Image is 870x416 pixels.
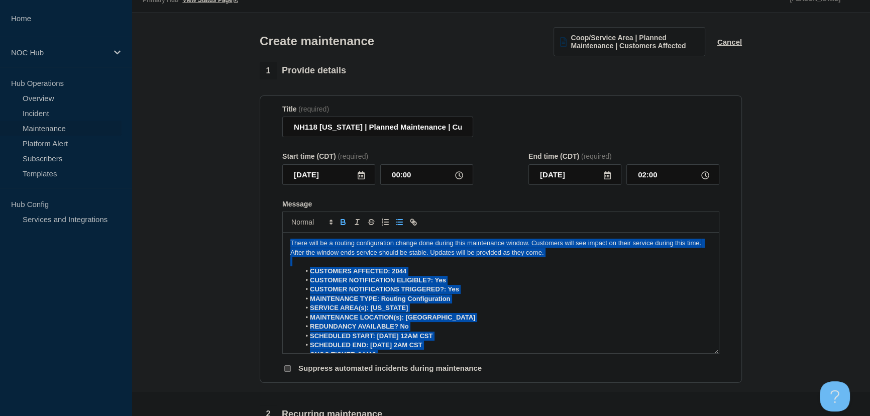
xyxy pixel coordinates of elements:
[380,164,473,185] input: HH:MM
[11,48,107,57] p: NOC Hub
[338,152,368,160] span: (required)
[310,332,432,340] strong: SCHEDULED START: [DATE] 12AM CST
[287,216,336,228] span: Font size
[260,34,374,48] h1: Create maintenance
[282,164,375,185] input: YYYY-MM-DD
[378,216,392,228] button: Toggle ordered list
[282,105,473,113] div: Title
[283,233,719,353] div: Message
[298,105,329,113] span: (required)
[350,216,364,228] button: Toggle italic text
[282,117,473,137] input: Title
[310,295,450,302] strong: MAINTENANCE TYPE: Routing Configuration
[528,164,621,185] input: YYYY-MM-DD
[581,152,612,160] span: (required)
[310,267,406,275] strong: CUSTOMERS AFFECTED: 2044
[392,216,406,228] button: Toggle bulleted list
[310,323,409,330] strong: REDUNDANCY AVAILABLE? No
[364,216,378,228] button: Toggle strikethrough text
[310,341,422,349] strong: SCHEDULED END: [DATE] 2AM CST
[310,285,459,293] strong: CUSTOMER NOTIFICATIONS TRIGGERED?: Yes
[820,381,850,411] iframe: Help Scout Beacon - Open
[310,314,475,321] strong: MAINTENANCE LOCATION(s): [GEOGRAPHIC_DATA]
[310,351,376,358] strong: CNOC TICKET: 24412
[717,38,742,46] button: Cancel
[282,152,473,160] div: Start time (CDT)
[298,364,482,373] p: Suppress automated incidents during maintenance
[310,276,446,284] strong: CUSTOMER NOTIFICATION ELIGIBLE?: Yes
[560,37,567,46] img: template icon
[284,365,291,372] input: Suppress automated incidents during maintenance
[310,304,408,311] strong: SERVICE AREA(s): [US_STATE]
[336,216,350,228] button: Toggle bold text
[571,34,698,50] span: Coop/Service Area | Planned Maintenance | Customers Affected
[290,239,711,257] p: There will be a routing configuration change done during this maintenance window. Customers will ...
[528,152,719,160] div: End time (CDT)
[406,216,420,228] button: Toggle link
[260,62,346,79] div: Provide details
[282,200,719,208] div: Message
[260,62,277,79] span: 1
[626,164,719,185] input: HH:MM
